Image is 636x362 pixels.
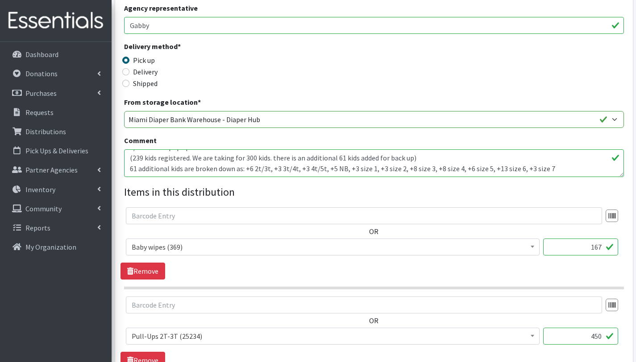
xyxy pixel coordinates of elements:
[4,238,108,256] a: My Organization
[124,149,624,177] textarea: 9/27 - Miami pop up NDNAW - 239 kids registered. We are taking for 300 kids. there is an addition...
[124,135,157,146] label: Comment
[25,223,50,232] p: Reports
[132,241,534,253] span: Baby wipes (369)
[25,50,58,59] p: Dashboard
[25,146,88,155] p: Pick Ups & Deliveries
[369,226,378,237] label: OR
[178,42,181,51] abbr: required
[25,204,62,213] p: Community
[124,3,198,13] label: Agency representative
[25,165,78,174] p: Partner Agencies
[543,239,618,255] input: Quantity
[25,243,76,251] p: My Organization
[126,239,540,255] span: Baby wipes (369)
[4,6,108,36] img: HumanEssentials
[124,184,624,200] legend: Items in this distribution
[126,328,540,345] span: Pull-Ups 2T-3T (25234)
[4,45,108,63] a: Dashboard
[4,181,108,198] a: Inventory
[4,200,108,218] a: Community
[133,55,155,66] label: Pick up
[4,65,108,82] a: Donations
[4,142,108,160] a: Pick Ups & Deliveries
[4,123,108,140] a: Distributions
[124,41,249,55] legend: Delivery method
[124,97,201,107] label: From storage location
[126,207,602,224] input: Barcode Entry
[543,328,618,345] input: Quantity
[133,66,158,77] label: Delivery
[25,89,57,98] p: Purchases
[121,263,165,280] a: Remove
[132,330,534,342] span: Pull-Ups 2T-3T (25234)
[25,108,54,117] p: Requests
[369,315,378,326] label: OR
[133,78,158,89] label: Shipped
[198,98,201,107] abbr: required
[25,69,58,78] p: Donations
[4,84,108,102] a: Purchases
[4,103,108,121] a: Requests
[25,185,55,194] p: Inventory
[4,219,108,237] a: Reports
[126,296,602,313] input: Barcode Entry
[25,127,66,136] p: Distributions
[4,161,108,179] a: Partner Agencies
